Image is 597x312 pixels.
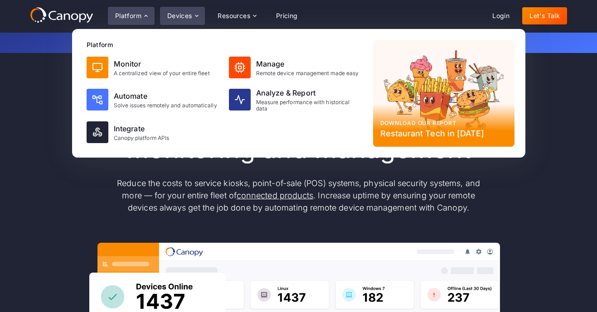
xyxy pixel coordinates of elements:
[218,13,250,19] div: Resources
[108,177,489,214] p: Reduce the costs to service kiosks, point-of-sale (POS) systems, physical security systems, and m...
[72,29,525,158] nav: Platform
[87,40,366,49] div: Platform
[210,7,263,25] div: Resources
[485,7,517,24] a: Login
[256,58,359,69] div: Manage
[380,119,507,127] div: Download our report
[256,87,362,98] div: Analyze & Report
[108,7,155,25] div: Platform
[225,84,366,116] a: Analyze & ReportMeasure performance with historical data
[373,40,514,147] a: Download our reportRestaurant Tech in [DATE]
[114,123,170,134] div: Integrate
[256,70,359,77] div: Remote device management made easy
[115,13,141,19] div: Platform
[83,118,223,147] a: IntegrateCanopy platform APIs
[114,91,217,101] div: Automate
[380,127,507,139] div: Restaurant Tech in [DATE]
[237,191,313,200] a: connected products
[114,102,217,109] div: Solve issues remotely and automatically
[114,58,210,69] div: Monitor
[83,53,223,82] a: MonitorA centralized view of your entire fleet
[114,70,210,77] div: A centralized view of your entire fleet
[256,99,362,112] div: Measure performance with historical data
[269,7,305,24] a: Pricing
[167,13,192,19] div: Devices
[114,135,170,141] div: Canopy platform APIs
[225,53,366,82] a: ManageRemote device management made easy
[83,84,223,116] a: AutomateSolve issues remotely and automatically
[522,7,567,24] a: Let's Talk
[160,7,205,25] div: Devices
